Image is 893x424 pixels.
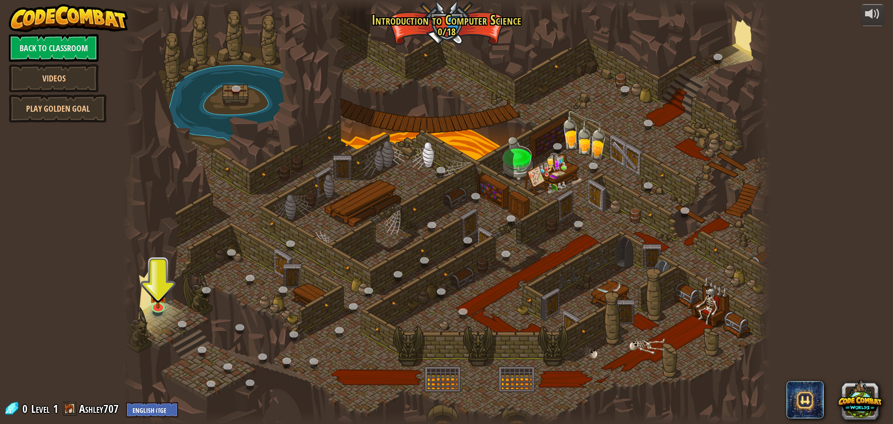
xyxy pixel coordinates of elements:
[22,401,30,416] span: 0
[9,64,99,92] a: Videos
[9,94,107,122] a: Play Golden Goal
[861,4,884,26] button: Adjust volume
[149,278,167,308] img: level-banner-unstarted.png
[79,401,121,416] a: Ashley707
[31,401,50,417] span: Level
[9,34,99,62] a: Back to Classroom
[53,401,58,416] span: 1
[9,4,128,32] img: CodeCombat - Learn how to code by playing a game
